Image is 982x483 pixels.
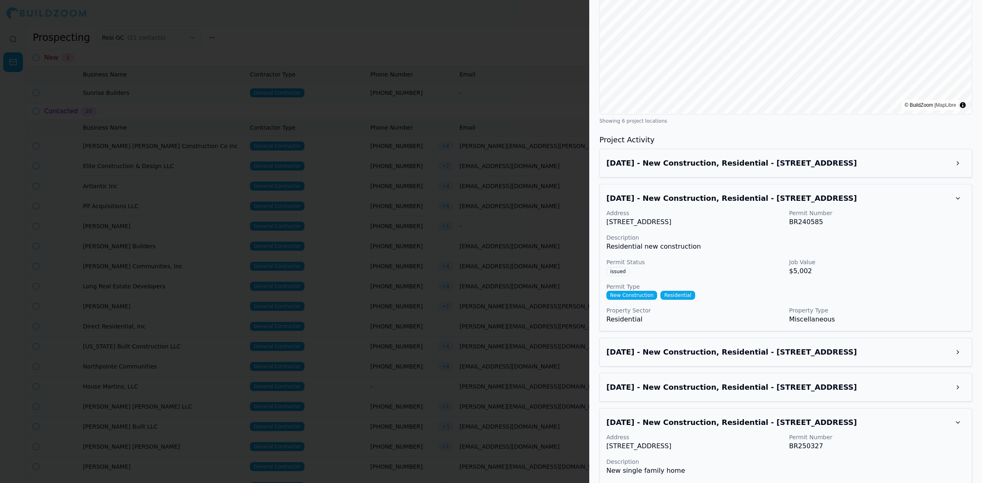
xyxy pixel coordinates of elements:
[606,209,783,217] p: Address
[606,267,629,276] span: issued
[789,266,966,276] p: $5,002
[606,441,783,451] p: [STREET_ADDRESS]
[789,209,966,217] p: Permit Number
[606,433,783,441] p: Address
[936,102,956,108] a: MapLibre
[789,315,966,324] p: Miscellaneous
[606,466,965,476] p: New single family home
[606,193,950,204] h3: Jul 6, 2025 - New Construction, Residential - 155 Alcovy Ter, Alpharetta, GA, 30009
[606,242,965,252] p: Residential new construction
[599,118,972,124] div: Showing 6 project locations
[606,382,950,393] h3: Jun 5, 2025 - New Construction, Residential - 135 Alcovy Ter, Alpharetta, GA, 30009
[606,417,950,428] h3: Jun 5, 2025 - New Construction, Residential - 265 Mayfair Ct, Alpharetta, GA, 30009
[606,306,783,315] p: Property Sector
[606,283,965,291] p: Permit Type
[789,433,966,441] p: Permit Number
[606,346,950,358] h3: Jun 5, 2025 - New Construction, Residential - 255 Mayfair Ct, Alpharetta, GA, 30009
[606,458,965,466] p: Description
[958,100,968,110] summary: Toggle attribution
[660,291,695,300] span: Residential
[606,234,965,242] p: Description
[606,258,783,266] p: Permit Status
[606,315,783,324] p: Residential
[789,258,966,266] p: Job Value
[606,157,950,169] h3: Jul 6, 2025 - New Construction, Residential - 145 Alcovy Ter, Alpharetta, GA, 30009
[789,306,966,315] p: Property Type
[789,217,966,227] p: BR240585
[606,217,783,227] p: [STREET_ADDRESS]
[606,291,657,300] span: New Construction
[599,134,972,146] h3: Project Activity
[789,441,966,451] p: BR250327
[905,101,956,109] div: © BuildZoom |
